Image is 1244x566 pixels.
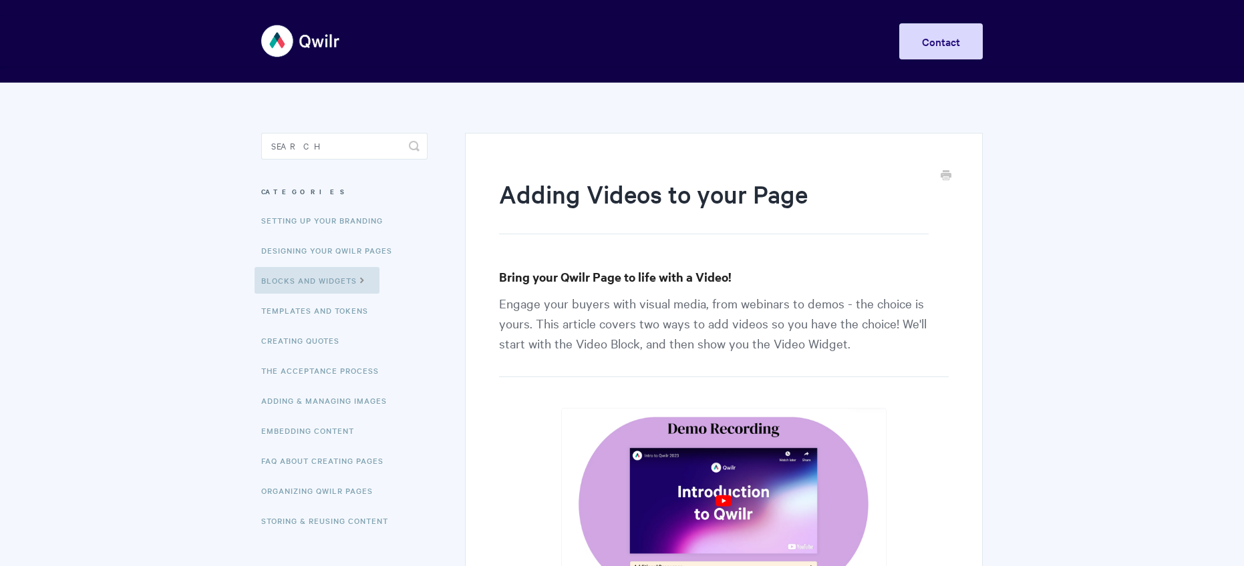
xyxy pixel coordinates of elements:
a: FAQ About Creating Pages [261,447,394,474]
a: Organizing Qwilr Pages [261,477,383,504]
a: Blocks and Widgets [255,267,379,294]
a: The Acceptance Process [261,357,389,384]
a: Templates and Tokens [261,297,378,324]
a: Setting up your Branding [261,207,393,234]
a: Creating Quotes [261,327,349,354]
p: Engage your buyers with visual media, from webinars to demos - the choice is yours. This article ... [499,293,949,377]
input: Search [261,133,428,160]
img: Qwilr Help Center [261,16,341,66]
a: Storing & Reusing Content [261,507,398,534]
a: Designing Your Qwilr Pages [261,237,402,264]
h3: Bring your Qwilr Page to life with a Video! [499,268,949,286]
a: Print this Article [941,169,951,184]
a: Contact [899,23,983,59]
h1: Adding Videos to your Page [499,177,929,234]
a: Adding & Managing Images [261,387,397,414]
a: Embedding Content [261,417,364,444]
h3: Categories [261,180,428,204]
